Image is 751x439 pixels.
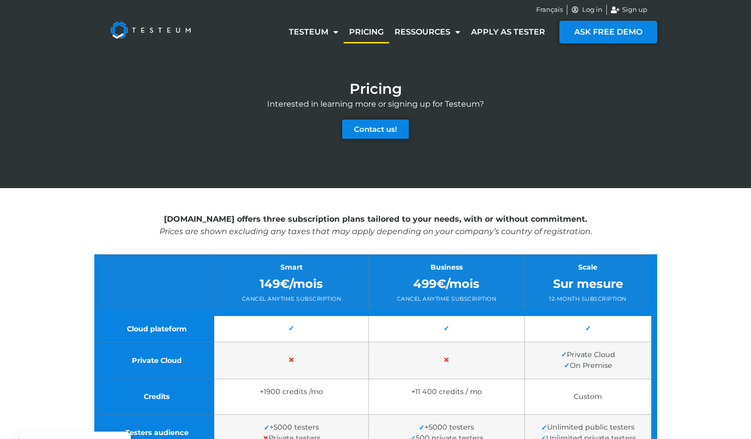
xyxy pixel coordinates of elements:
[350,81,402,96] h1: Pricing
[376,399,516,406] span: No expiration*
[443,324,449,333] span: ✓
[559,21,657,43] a: ASK FREE DEMO
[354,125,397,133] span: Contact us!
[342,120,409,139] a: Contact us!
[561,351,567,359] span: ✓
[264,423,270,432] span: ✓
[571,5,603,15] a: Log in
[344,21,389,43] a: Pricing
[541,423,634,432] span: Unlimited public testers
[376,295,516,303] div: Cancel anytime subscription
[97,342,214,379] td: Private Cloud
[222,399,361,406] span: No expiration*
[97,313,214,342] td: Cloud plateform
[532,262,644,273] div: Scale
[419,423,425,432] span: ✓
[620,5,647,15] span: Sign up
[159,226,592,236] em: Prices are shown excluding any taxes that may apply depending on your company’s country of regist...
[564,361,570,370] span: ✓
[536,5,563,15] a: Français
[164,214,587,224] strong: [DOMAIN_NAME] offers three subscription plans tailored to your needs, with or without commitment.
[99,10,202,50] img: Testeum Logo - Application crowdtesting platform
[611,5,647,15] a: Sign up
[97,379,214,414] td: Credits
[466,21,551,43] a: Apply as tester
[260,388,323,397] span: +1900 credits /mo
[283,21,551,43] nav: Menu
[222,275,361,293] div: 149€/mois
[532,295,644,303] div: 12-month subscription
[376,275,516,293] div: 499€/mois
[524,342,654,379] td: Private Cloud On Premise
[288,324,294,333] span: ✓
[264,423,319,432] span: +5000 testers
[376,262,516,273] div: Business
[222,262,361,273] div: Smart
[94,98,657,110] p: Interested in learning more or signing up for Testeum?
[222,295,361,303] div: Cancel anytime subscription
[389,21,466,43] a: Ressources
[411,388,482,397] span: +11 400 credits / mo
[532,275,644,293] div: Sur mesure
[574,28,642,36] span: ASK FREE DEMO
[288,356,294,365] span: ✕
[541,423,547,432] span: ✓
[419,423,474,432] span: +5000 testers
[585,324,591,333] span: ✓
[443,356,449,365] span: ✕
[574,392,602,401] span: Custom
[283,21,344,43] a: Testeum
[580,5,602,15] span: Log in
